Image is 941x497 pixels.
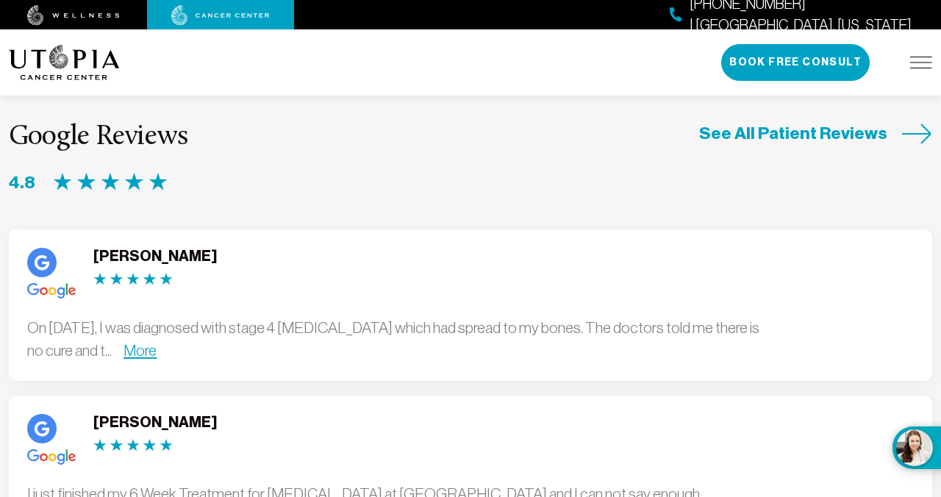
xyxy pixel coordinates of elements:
img: google [27,283,76,298]
img: cancer center [171,5,270,26]
img: google [27,414,57,443]
img: Google Reviews [93,273,173,286]
a: More [124,342,157,359]
img: icon-hamburger [910,57,932,68]
div: [PERSON_NAME] [93,414,217,432]
img: logo [9,45,120,80]
img: wellness [27,5,120,26]
span: See All Patient Reviews [699,122,887,145]
div: On [DATE], I was diagnosed with stage 4 [MEDICAL_DATA] which had spread to my bones. The doctors ... [27,316,762,362]
img: Google Reviews [93,439,173,452]
h3: Google Reviews [9,122,187,153]
span: 4.8 [9,171,35,194]
img: Google Reviews [53,173,168,192]
a: See All Patient Reviews [699,122,932,145]
div: [PERSON_NAME] [93,248,217,265]
button: Book Free Consult [721,44,870,81]
img: google [27,449,76,465]
img: google [27,248,57,277]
